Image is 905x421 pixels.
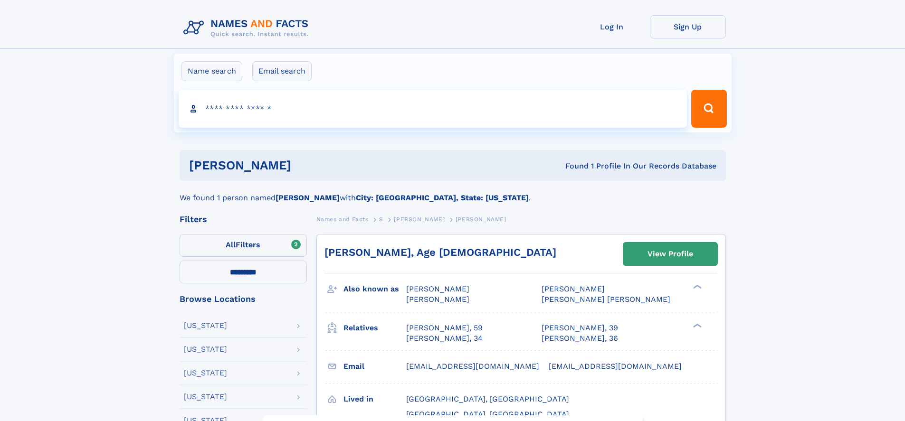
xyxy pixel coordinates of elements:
[180,295,307,303] div: Browse Locations
[184,369,227,377] div: [US_STATE]
[542,295,670,304] span: [PERSON_NAME] [PERSON_NAME]
[189,159,429,171] h1: [PERSON_NAME]
[406,394,569,403] span: [GEOGRAPHIC_DATA], [GEOGRAPHIC_DATA]
[343,281,406,297] h3: Also known as
[180,215,307,224] div: Filters
[379,216,383,223] span: S
[542,333,618,344] a: [PERSON_NAME], 36
[180,181,726,204] div: We found 1 person named with .
[379,213,383,225] a: S
[356,193,529,202] b: City: [GEOGRAPHIC_DATA], State: [US_STATE]
[252,61,312,81] label: Email search
[549,362,682,371] span: [EMAIL_ADDRESS][DOMAIN_NAME]
[406,295,469,304] span: [PERSON_NAME]
[406,362,539,371] span: [EMAIL_ADDRESS][DOMAIN_NAME]
[343,320,406,336] h3: Relatives
[542,323,618,333] a: [PERSON_NAME], 39
[650,15,726,38] a: Sign Up
[179,90,687,128] input: search input
[691,284,702,290] div: ❯
[428,161,716,171] div: Found 1 Profile In Our Records Database
[406,333,483,344] a: [PERSON_NAME], 34
[343,391,406,407] h3: Lived in
[574,15,650,38] a: Log In
[406,410,569,419] span: [GEOGRAPHIC_DATA], [GEOGRAPHIC_DATA]
[180,234,307,257] label: Filters
[276,193,340,202] b: [PERSON_NAME]
[542,284,605,293] span: [PERSON_NAME]
[184,322,227,329] div: [US_STATE]
[181,61,242,81] label: Name search
[184,393,227,401] div: [US_STATE]
[648,243,693,265] div: View Profile
[456,216,506,223] span: [PERSON_NAME]
[691,90,726,128] button: Search Button
[226,240,236,249] span: All
[406,284,469,293] span: [PERSON_NAME]
[180,15,316,41] img: Logo Names and Facts
[406,323,483,333] a: [PERSON_NAME], 59
[691,322,702,328] div: ❯
[324,246,556,258] a: [PERSON_NAME], Age [DEMOGRAPHIC_DATA]
[394,213,445,225] a: [PERSON_NAME]
[394,216,445,223] span: [PERSON_NAME]
[623,243,717,265] a: View Profile
[184,346,227,353] div: [US_STATE]
[343,358,406,374] h3: Email
[316,213,369,225] a: Names and Facts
